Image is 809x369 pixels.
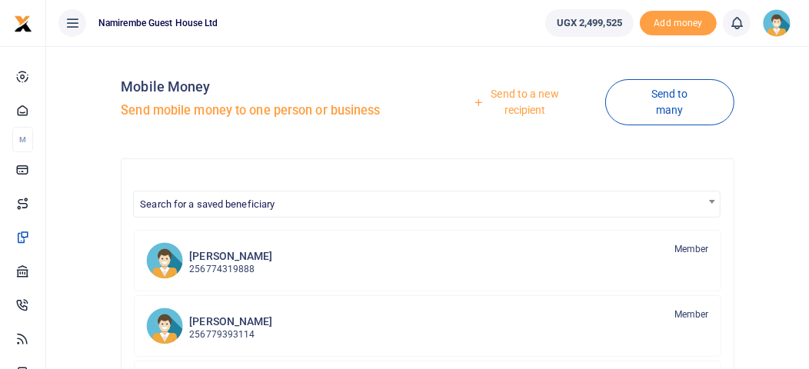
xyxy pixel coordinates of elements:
a: WWr [PERSON_NAME] 256779393114 Member [134,295,721,357]
a: PK [PERSON_NAME] 256774319888 Member [134,230,721,291]
a: Send to a new recipient [434,80,605,124]
p: 256774319888 [189,262,272,277]
span: Search for a saved beneficiary [133,191,720,218]
span: Add money [640,11,717,36]
p: 256779393114 [189,327,272,342]
a: logo-small logo-large logo-large [14,17,32,28]
h6: [PERSON_NAME] [189,315,272,328]
img: logo-small [14,15,32,33]
img: profile-user [763,9,791,37]
h6: [PERSON_NAME] [189,250,272,263]
h5: Send mobile money to one person or business [121,103,421,118]
a: Add money [640,16,717,28]
a: profile-user [763,9,797,37]
li: Toup your wallet [640,11,717,36]
span: Search for a saved beneficiary [134,191,719,215]
span: Member [674,242,709,256]
a: UGX 2,499,525 [545,9,634,37]
li: Wallet ballance [539,9,640,37]
li: M [12,127,33,152]
a: Send to many [605,79,734,125]
span: UGX 2,499,525 [557,15,622,31]
span: Search for a saved beneficiary [140,198,275,210]
img: PK [146,242,183,279]
span: Namirembe Guest House Ltd [92,16,225,30]
h4: Mobile Money [121,78,421,95]
img: WWr [146,307,183,344]
span: Member [674,307,709,321]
